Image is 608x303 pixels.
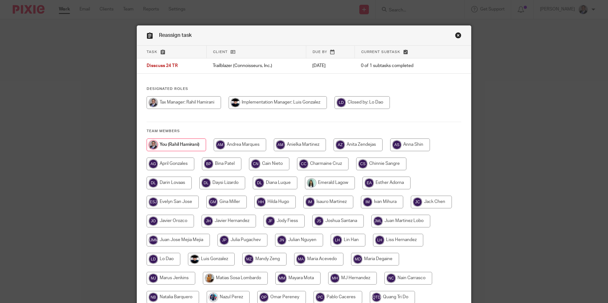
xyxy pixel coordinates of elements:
[361,50,400,54] span: Current subtask
[213,63,300,69] p: Trailblazer (Connoisseurs, Inc.)
[455,32,461,41] a: Close this dialog window
[147,86,461,91] h4: Designated Roles
[147,64,178,68] span: Disscuss 24 TR
[312,63,348,69] p: [DATE]
[313,50,327,54] span: Due by
[147,50,157,54] span: Task
[213,50,228,54] span: Client
[159,33,192,38] span: Reassign task
[147,129,461,134] h4: Team members
[355,58,445,74] td: 0 of 1 subtasks completed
